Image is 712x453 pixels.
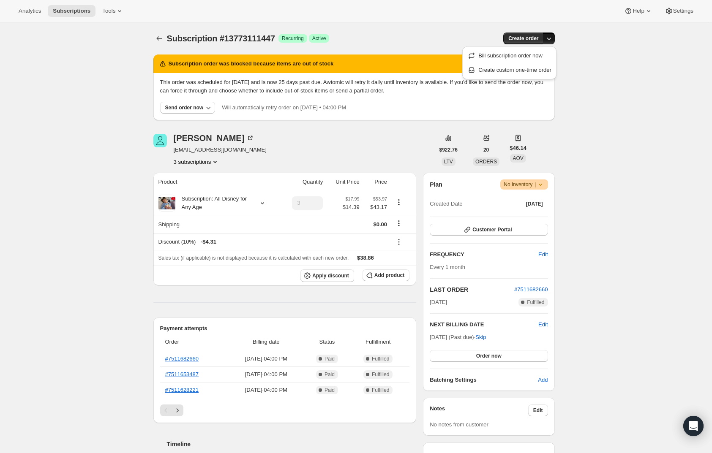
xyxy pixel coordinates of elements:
span: [DATE] [526,201,543,207]
button: Customer Portal [430,224,548,236]
h2: LAST ORDER [430,285,514,294]
span: Subscription #13773111447 [167,34,275,43]
span: Edit [538,250,548,259]
h6: Batching Settings [430,376,538,384]
button: Edit [533,248,553,261]
span: Status [308,338,347,346]
span: No notes from customer [430,421,488,428]
span: AOV [513,155,523,161]
span: [DATE] (Past due) · [430,334,486,340]
button: Product actions [392,198,406,207]
small: $17.99 [346,196,360,201]
th: Unit Price [325,173,362,191]
div: Subscription: All Disney for Any Age [175,195,251,212]
span: Fulfillment [352,338,404,346]
span: Add product [374,272,404,279]
span: Edit [533,407,543,414]
span: [EMAIL_ADDRESS][DOMAIN_NAME] [174,146,267,154]
button: Create order [503,33,543,44]
small: $53.97 [373,196,387,201]
span: Create order [508,35,538,42]
div: Send order now [165,104,204,111]
button: Apply discount [300,269,354,282]
span: $14.39 [343,203,360,212]
span: | [535,181,536,188]
h2: Subscription order was blocked because items are out of stock [169,60,334,68]
a: #7511653487 [165,371,199,377]
div: [PERSON_NAME] [174,134,255,142]
div: Open Intercom Messenger [683,416,704,436]
span: Add [538,376,548,384]
span: Fulfilled [527,299,544,306]
span: $43.17 [365,203,387,212]
span: Analytics [19,8,41,14]
button: Edit [538,320,548,329]
span: Settings [673,8,693,14]
span: [DATE] · 04:00 PM [230,386,303,394]
a: #7511682660 [514,286,548,293]
span: $38.86 [357,255,374,261]
button: Settings [660,5,698,17]
span: Customer Portal [472,226,512,233]
h2: Timeline [167,440,417,448]
span: Fulfilled [372,355,389,362]
th: Quantity [280,173,325,191]
button: Help [619,5,657,17]
span: Recurring [282,35,304,42]
span: $46.14 [510,144,526,152]
span: No Inventory [504,180,544,189]
span: [DATE] · 04:00 PM [230,355,303,363]
p: Will automatically retry order on [DATE] • 04:00 PM [222,103,346,112]
span: ORDERS [475,159,497,165]
button: Tools [97,5,129,17]
button: Product actions [174,157,220,166]
span: Create custom one-time order [478,67,551,73]
button: Add [533,373,553,387]
button: Subscriptions [48,5,95,17]
button: Send order now [160,102,216,114]
span: $0.00 [373,221,387,228]
span: Sales tax (if applicable) is not displayed because it is calculated with each new order. [158,255,349,261]
span: Fulfilled [372,387,389,393]
span: Every 1 month [430,264,465,270]
span: Apply discount [312,272,349,279]
th: Order [160,333,228,351]
h2: FREQUENCY [430,250,538,259]
span: Paid [325,387,335,393]
span: Paid [325,355,335,362]
button: Order now [430,350,548,362]
h2: Plan [430,180,442,189]
span: $922.76 [439,146,458,153]
h2: NEXT BILLING DATE [430,320,538,329]
span: 20 [483,146,489,153]
th: Product [153,173,281,191]
button: Skip [470,331,491,344]
span: - $4.31 [201,238,216,246]
h2: Payment attempts [160,324,410,333]
span: Subscriptions [53,8,90,14]
button: Edit [528,404,548,416]
span: [DATE] · 04:00 PM [230,370,303,379]
span: Help [633,8,644,14]
a: #7511628221 [165,387,199,393]
a: #7511682660 [165,355,199,362]
span: [DATE] [430,298,447,307]
span: Fulfilled [372,371,389,378]
button: Add product [363,269,409,281]
span: Paid [325,371,335,378]
th: Price [362,173,390,191]
nav: Pagination [160,404,410,416]
span: Active [312,35,326,42]
p: This order was scheduled for [DATE] and is now 25 days past due. Awtomic will retry it daily unti... [160,78,548,95]
button: Subscriptions [153,33,165,44]
h3: Notes [430,404,528,416]
span: Billing date [230,338,303,346]
div: Discount (10%) [158,238,387,246]
button: Next [172,404,183,416]
span: LTV [444,159,453,165]
span: Bill subscription order now [478,52,543,59]
span: Order now [476,353,502,359]
button: $922.76 [434,144,463,156]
